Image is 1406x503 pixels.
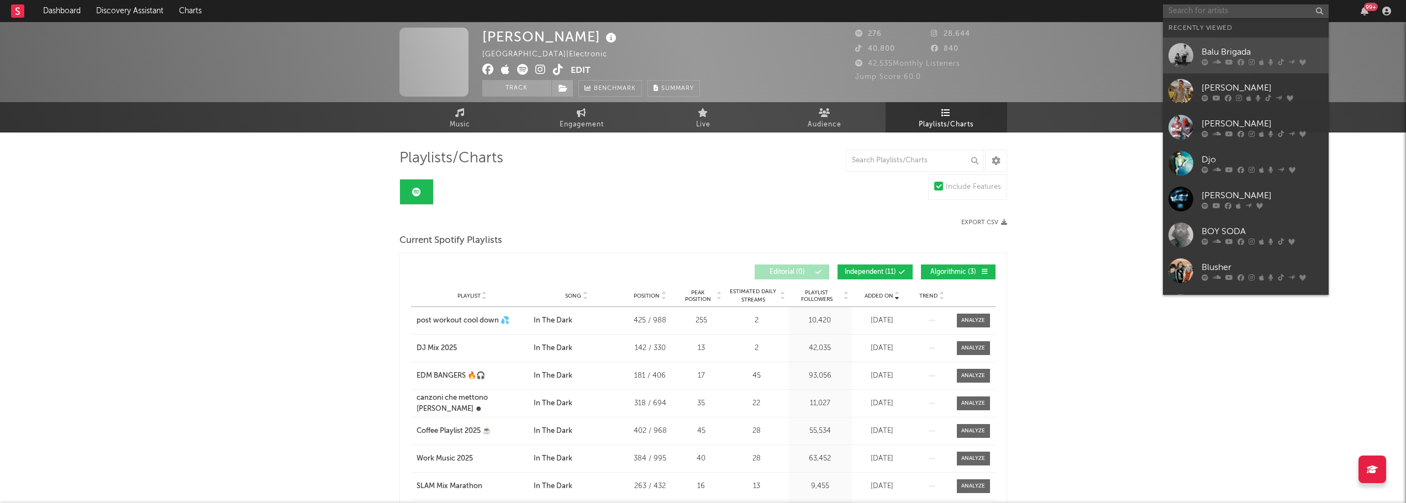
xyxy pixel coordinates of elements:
[855,453,910,464] div: [DATE]
[855,45,895,52] span: 40,800
[728,315,786,326] div: 2
[1364,3,1378,11] div: 99 +
[728,426,786,437] div: 28
[565,293,581,299] span: Song
[928,269,979,276] span: Algorithmic ( 3 )
[1168,22,1323,35] div: Recently Viewed
[594,82,636,96] span: Benchmark
[855,398,910,409] div: [DATE]
[728,288,779,304] span: Estimated Daily Streams
[931,30,970,38] span: 28,644
[399,102,521,133] a: Music
[681,481,722,492] div: 16
[417,481,528,492] a: SLAM Mix Marathon
[1202,81,1323,94] div: [PERSON_NAME]
[791,426,849,437] div: 55,534
[482,48,620,61] div: [GEOGRAPHIC_DATA] | Electronic
[886,102,1007,133] a: Playlists/Charts
[728,453,786,464] div: 28
[625,453,675,464] div: 384 / 995
[855,481,910,492] div: [DATE]
[791,343,849,354] div: 42,035
[855,370,910,382] div: [DATE]
[946,181,1001,194] div: Include Features
[791,481,849,492] div: 9,455
[1202,117,1323,130] div: [PERSON_NAME]
[1163,289,1329,325] a: PANIA
[417,453,473,464] div: Work Music 2025
[865,293,893,299] span: Added On
[755,264,829,279] button: Editorial(0)
[681,426,722,437] div: 45
[1163,145,1329,181] a: Djo
[728,343,786,354] div: 2
[417,426,491,437] div: Coffee Playlist 2025 ☕
[791,289,842,303] span: Playlist Followers
[728,370,786,382] div: 45
[681,315,722,326] div: 255
[1202,225,1323,238] div: BOY SODA
[791,315,849,326] div: 10,420
[417,393,528,414] a: canzoni che mettono [PERSON_NAME] ☻︎
[571,64,591,78] button: Edit
[855,426,910,437] div: [DATE]
[417,315,509,326] div: post workout cool down 💦
[855,60,960,67] span: 42,535 Monthly Listeners
[1163,253,1329,289] a: Blusher
[961,219,1007,226] button: Export CSV
[634,293,660,299] span: Position
[534,315,572,326] div: In The Dark
[846,150,984,172] input: Search Playlists/Charts
[681,370,722,382] div: 17
[625,370,675,382] div: 181 / 406
[855,315,910,326] div: [DATE]
[919,118,973,131] span: Playlists/Charts
[1163,109,1329,145] a: [PERSON_NAME]
[417,343,457,354] div: DJ Mix 2025
[791,370,849,382] div: 93,056
[931,45,959,52] span: 840
[845,269,896,276] span: Independent ( 11 )
[457,293,481,299] span: Playlist
[534,426,572,437] div: In The Dark
[696,118,710,131] span: Live
[625,426,675,437] div: 402 / 968
[417,426,528,437] a: Coffee Playlist 2025 ☕
[921,264,996,279] button: Algorithmic(3)
[625,315,675,326] div: 425 / 988
[1163,181,1329,217] a: [PERSON_NAME]
[417,453,528,464] a: Work Music 2025
[625,481,675,492] div: 263 / 432
[855,30,882,38] span: 276
[643,102,764,133] a: Live
[1361,7,1368,15] button: 99+
[1163,73,1329,109] a: [PERSON_NAME]
[625,398,675,409] div: 318 / 694
[762,269,813,276] span: Editorial ( 0 )
[1202,189,1323,202] div: [PERSON_NAME]
[855,73,921,81] span: Jump Score: 60.0
[1202,45,1323,59] div: Balu Brigada
[534,370,572,382] div: In The Dark
[764,102,886,133] a: Audience
[1202,153,1323,166] div: Djo
[578,80,642,97] a: Benchmark
[534,481,572,492] div: In The Dark
[417,343,528,354] a: DJ Mix 2025
[791,453,849,464] div: 63,452
[808,118,841,131] span: Audience
[919,293,938,299] span: Trend
[681,398,722,409] div: 35
[681,289,715,303] span: Peak Position
[728,398,786,409] div: 22
[791,398,849,409] div: 11,027
[534,343,572,354] div: In The Dark
[560,118,604,131] span: Engagement
[521,102,643,133] a: Engagement
[855,343,910,354] div: [DATE]
[417,370,485,382] div: EDM BANGERS 🔥🎧
[1163,4,1329,18] input: Search for artists
[534,453,572,464] div: In The Dark
[661,86,694,92] span: Summary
